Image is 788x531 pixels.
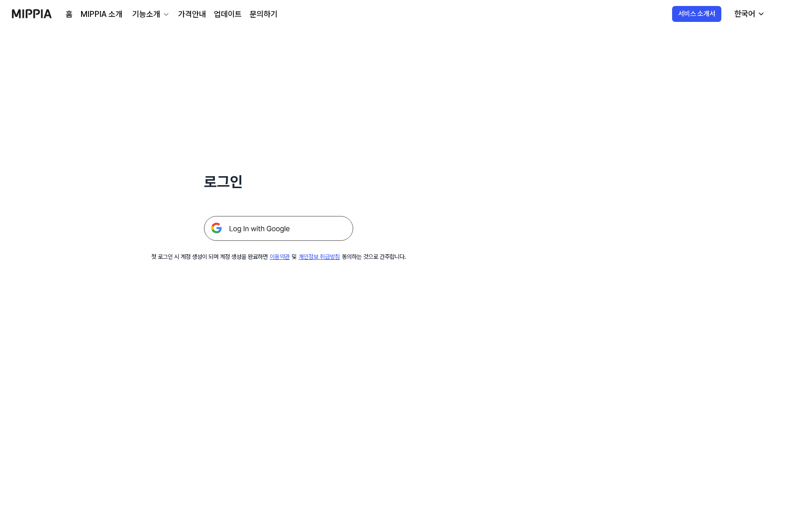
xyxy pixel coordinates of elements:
[726,4,771,24] button: 한국어
[66,8,73,20] a: 홈
[250,8,278,20] a: 문의하기
[214,8,242,20] a: 업데이트
[178,8,206,20] a: 가격안내
[151,253,406,261] div: 첫 로그인 시 계정 생성이 되며 계정 생성을 완료하면 및 동의하는 것으로 간주합니다.
[732,8,757,20] div: 한국어
[672,6,721,22] button: 서비스 소개서
[204,216,353,241] img: 구글 로그인 버튼
[270,253,290,260] a: 이용약관
[204,171,353,192] h1: 로그인
[130,8,162,20] div: 기능소개
[298,253,340,260] a: 개인정보 취급방침
[81,8,122,20] a: MIPPIA 소개
[130,8,170,20] button: 기능소개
